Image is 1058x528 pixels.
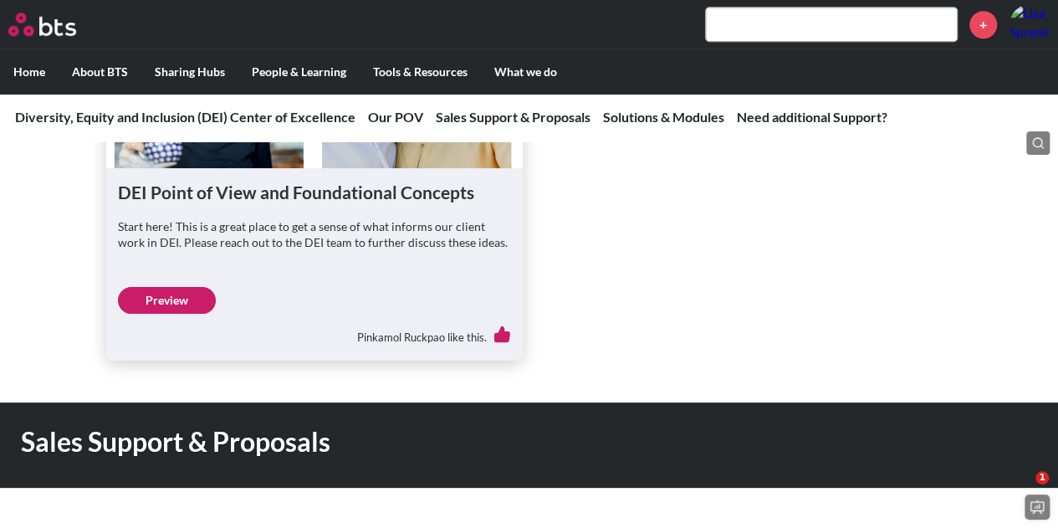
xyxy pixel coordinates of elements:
img: BTS Logo [8,13,76,36]
label: People & Learning [238,50,360,94]
a: Profile [1009,4,1050,44]
a: Sales Support & Proposals [436,109,590,125]
a: Need additional Support? [737,109,887,125]
a: Go home [8,13,107,36]
a: + [969,11,997,38]
a: Solutions & Modules [603,109,724,125]
a: Our POV [368,109,423,125]
h1: Sales Support & Proposals [21,423,732,461]
div: Pinkamol Ruckpao like this. [118,314,511,349]
label: About BTS [59,50,141,94]
h1: DEI Point of View and Foundational Concepts [118,180,511,204]
label: Sharing Hubs [141,50,238,94]
p: Start here! This is a great place to get a sense of what informs our client work in DEI. Please r... [118,218,511,251]
label: Tools & Resources [360,50,481,94]
label: What we do [481,50,570,94]
a: Diversity, Equity and Inclusion (DEI) Center of Excellence [15,109,355,125]
a: Preview [118,287,216,314]
iframe: Intercom live chat [1001,471,1041,511]
span: 1 [1035,471,1049,484]
img: Lisa Sprenkle [1009,4,1050,44]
